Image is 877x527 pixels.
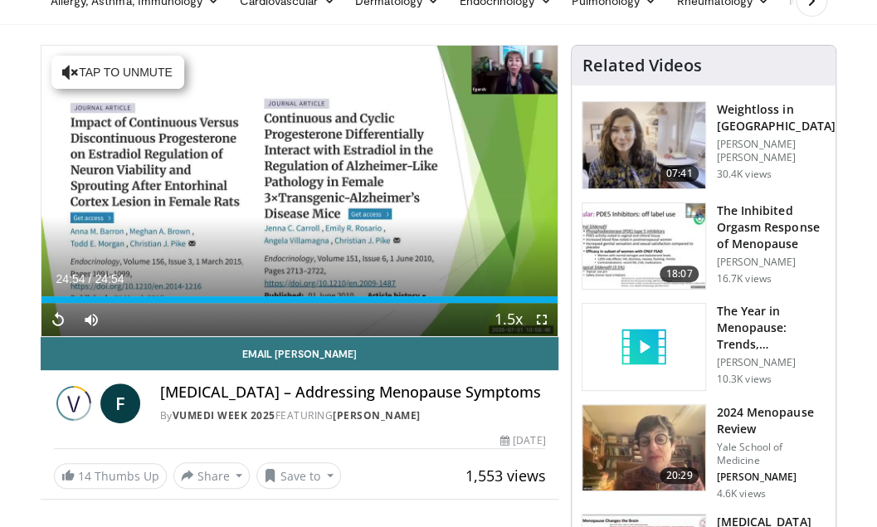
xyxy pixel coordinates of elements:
button: Playback Rate [491,303,524,336]
a: F [100,383,140,423]
p: [PERSON_NAME] [PERSON_NAME] [716,138,835,164]
span: 18:07 [660,266,699,282]
div: Progress Bar [41,296,558,303]
p: 10.3K views [716,373,771,386]
p: [PERSON_NAME] [716,471,826,484]
a: 14 Thumbs Up [54,463,167,489]
button: Mute [75,303,108,336]
img: 692f135d-47bd-4f7e-b54d-786d036e68d3.150x105_q85_crop-smart_upscale.jpg [582,405,705,491]
a: 18:07 The Inhibited Orgasm Response of Menopause [PERSON_NAME] 16.7K views [582,203,826,290]
a: The Year in Menopause: Trends, Controversies & Future Directions [PERSON_NAME] 10.3K views [582,303,826,391]
h3: 2024 Menopause Review [716,404,826,437]
img: Vumedi Week 2025 [54,383,94,423]
span: 20:29 [660,467,699,484]
p: Yale School of Medicine [716,441,826,467]
h4: Related Videos [582,56,701,76]
h3: Weightloss in [GEOGRAPHIC_DATA] [716,101,835,134]
button: Fullscreen [524,303,558,336]
a: Vumedi Week 2025 [173,408,275,422]
p: [PERSON_NAME] [716,256,826,269]
h3: The Year in Menopause: Trends, Controversies & Future Directions [716,303,826,353]
p: [PERSON_NAME] [716,356,826,369]
button: Tap to unmute [51,56,184,89]
a: 20:29 2024 Menopause Review Yale School of Medicine [PERSON_NAME] 4.6K views [582,404,826,500]
a: Email [PERSON_NAME] [41,337,559,370]
div: [DATE] [500,433,545,448]
h4: [MEDICAL_DATA] – Addressing Menopause Symptoms [160,383,546,402]
h3: The Inhibited Orgasm Response of Menopause [716,203,826,252]
button: Save to [256,462,341,489]
a: [PERSON_NAME] [333,408,421,422]
span: 24:54 [56,272,85,285]
span: / [89,272,92,285]
a: 07:41 Weightloss in [GEOGRAPHIC_DATA] [PERSON_NAME] [PERSON_NAME] 30.4K views [582,101,826,189]
p: 4.6K views [716,487,765,500]
img: 9983fed1-7565-45be-8934-aef1103ce6e2.150x105_q85_crop-smart_upscale.jpg [582,102,705,188]
span: 1,553 views [465,466,545,486]
button: Share [173,462,251,489]
img: 283c0f17-5e2d-42ba-a87c-168d447cdba4.150x105_q85_crop-smart_upscale.jpg [582,203,705,290]
p: 16.7K views [716,272,771,285]
img: video_placeholder_short.svg [582,304,705,390]
span: 14 [78,468,91,484]
span: 07:41 [660,165,699,182]
span: 24:54 [95,272,124,285]
button: Replay [41,303,75,336]
video-js: Video Player [41,46,558,336]
p: 30.4K views [716,168,771,181]
div: By FEATURING [160,408,546,423]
